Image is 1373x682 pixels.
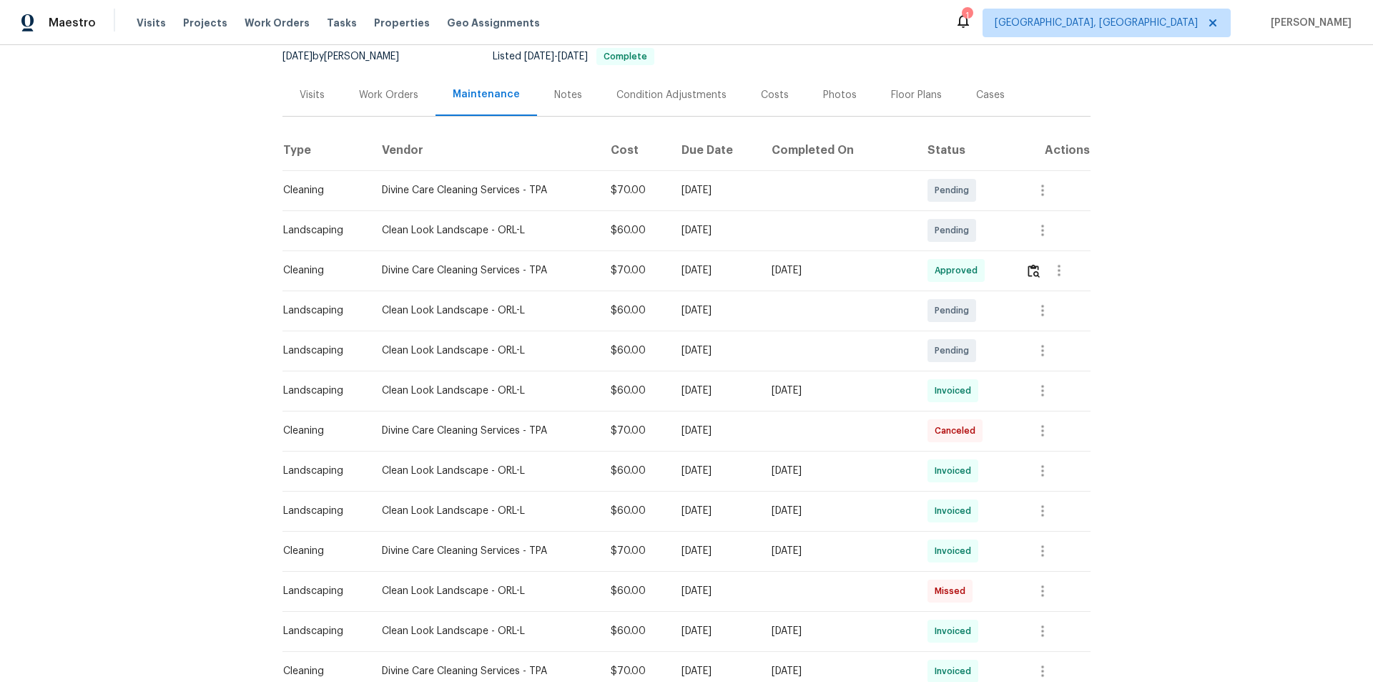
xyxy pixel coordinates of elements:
div: [DATE] [772,464,905,478]
th: Completed On [760,130,916,170]
div: Clean Look Landscape - ORL-L [382,303,588,318]
div: Condition Adjustments [616,88,727,102]
div: [DATE] [772,544,905,558]
div: [DATE] [681,303,749,318]
div: [DATE] [681,384,749,398]
div: $70.00 [611,183,659,198]
div: [DATE] [681,544,749,558]
span: Invoiced [935,504,977,518]
div: [DATE] [681,584,749,598]
div: [DATE] [772,624,905,638]
span: [DATE] [282,52,313,62]
div: [DATE] [681,624,749,638]
div: $60.00 [611,384,659,398]
span: Invoiced [935,464,977,478]
span: Visits [137,16,166,30]
div: $60.00 [611,584,659,598]
div: $60.00 [611,223,659,238]
div: $60.00 [611,303,659,318]
div: by [PERSON_NAME] [282,48,416,65]
div: Divine Care Cleaning Services - TPA [382,664,588,678]
span: Pending [935,183,975,198]
div: [DATE] [681,504,749,518]
span: [DATE] [558,52,588,62]
span: [DATE] [524,52,554,62]
div: Work Orders [359,88,418,102]
span: Pending [935,344,975,358]
div: Divine Care Cleaning Services - TPA [382,263,588,278]
div: Landscaping [283,344,359,358]
div: [DATE] [681,223,749,238]
th: Vendor [370,130,599,170]
div: Landscaping [283,464,359,478]
th: Actions [1014,130,1091,170]
div: 1 [962,9,972,23]
div: Cleaning [283,263,359,278]
th: Status [916,130,1013,170]
div: Visits [300,88,325,102]
div: [DATE] [681,344,749,358]
div: [DATE] [681,183,749,198]
div: $70.00 [611,544,659,558]
span: Invoiced [935,664,977,678]
button: Review Icon [1025,253,1042,288]
th: Due Date [670,130,761,170]
div: Landscaping [283,384,359,398]
span: Invoiced [935,384,977,398]
div: [DATE] [681,263,749,278]
div: Notes [554,88,582,102]
span: - [524,52,588,62]
div: [DATE] [681,664,749,678]
div: Clean Look Landscape - ORL-L [382,504,588,518]
div: $60.00 [611,464,659,478]
span: Invoiced [935,544,977,558]
div: Clean Look Landscape - ORL-L [382,624,588,638]
span: Projects [183,16,227,30]
span: Approved [935,263,983,278]
div: Cases [976,88,1005,102]
div: Clean Look Landscape - ORL-L [382,384,588,398]
div: Divine Care Cleaning Services - TPA [382,424,588,438]
div: Landscaping [283,303,359,318]
span: Listed [493,52,654,62]
div: [DATE] [772,504,905,518]
div: [DATE] [772,263,905,278]
div: Cleaning [283,544,359,558]
div: $60.00 [611,504,659,518]
span: Tasks [327,18,357,28]
span: Complete [598,52,653,61]
th: Type [282,130,370,170]
span: Pending [935,223,975,238]
span: Invoiced [935,624,977,638]
img: Review Icon [1028,264,1040,278]
div: [DATE] [681,424,749,438]
div: Floor Plans [891,88,942,102]
div: Cleaning [283,183,359,198]
div: Clean Look Landscape - ORL-L [382,344,588,358]
div: Photos [823,88,857,102]
span: Pending [935,303,975,318]
div: Landscaping [283,504,359,518]
th: Cost [599,130,670,170]
div: $70.00 [611,263,659,278]
span: Maestro [49,16,96,30]
div: Clean Look Landscape - ORL-L [382,464,588,478]
div: Cleaning [283,424,359,438]
div: Divine Care Cleaning Services - TPA [382,183,588,198]
div: Clean Look Landscape - ORL-L [382,223,588,238]
div: Landscaping [283,223,359,238]
span: [PERSON_NAME] [1265,16,1352,30]
div: Cleaning [283,664,359,678]
span: Properties [374,16,430,30]
span: Work Orders [245,16,310,30]
span: Missed [935,584,971,598]
div: $70.00 [611,664,659,678]
div: Costs [761,88,789,102]
span: Geo Assignments [447,16,540,30]
div: Landscaping [283,584,359,598]
div: Clean Look Landscape - ORL-L [382,584,588,598]
div: Landscaping [283,624,359,638]
div: [DATE] [772,384,905,398]
div: $60.00 [611,624,659,638]
div: [DATE] [772,664,905,678]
